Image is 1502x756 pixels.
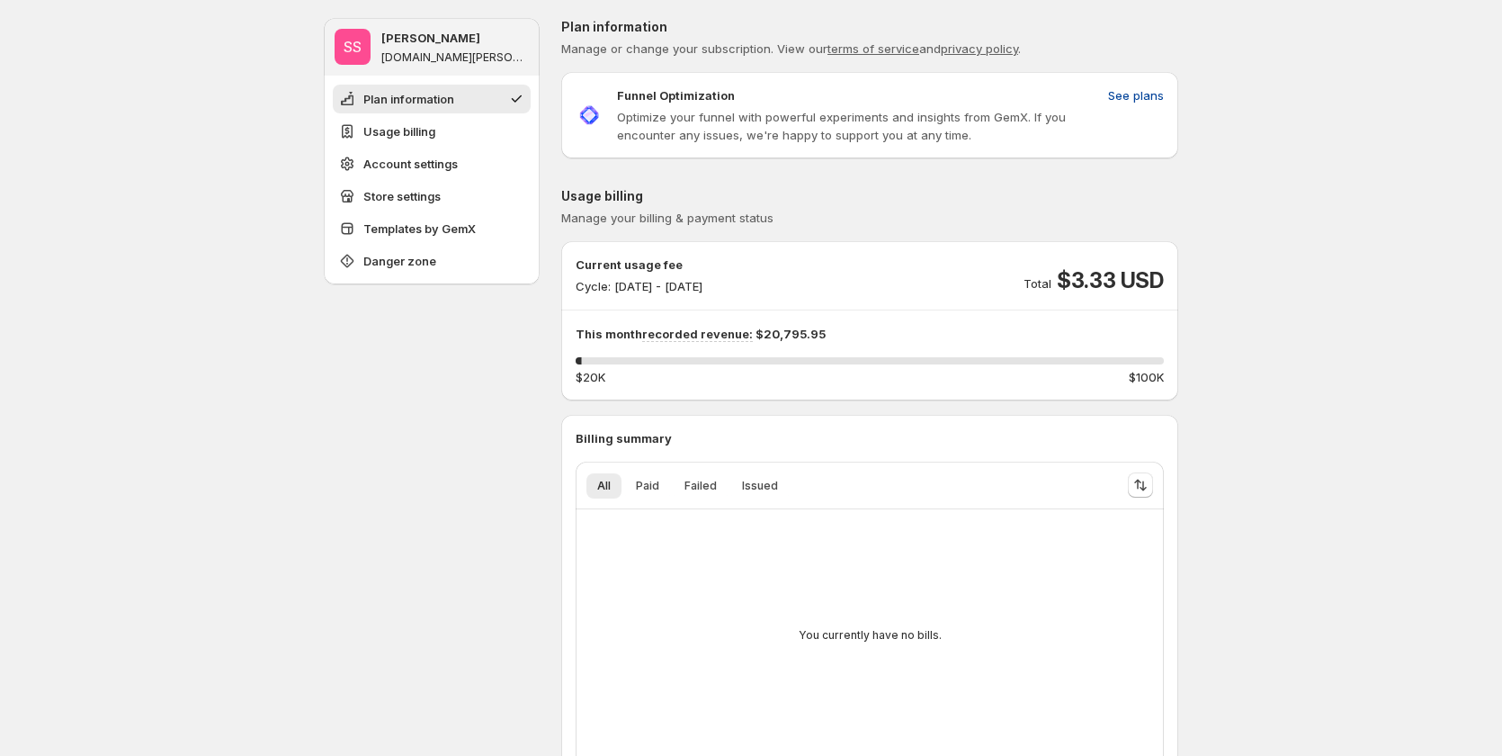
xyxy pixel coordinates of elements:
p: Funnel Optimization [617,86,735,104]
p: Usage billing [561,187,1178,205]
span: Manage or change your subscription. View our and . [561,41,1021,56]
button: Danger zone [333,247,531,275]
p: Billing summary [576,429,1164,447]
span: $20K [576,368,605,386]
p: [PERSON_NAME] [381,29,480,47]
span: See plans [1108,86,1164,104]
span: $100K [1129,368,1164,386]
span: recorded revenue: [642,327,753,342]
span: Danger zone [363,252,436,270]
a: terms of service [827,41,919,56]
span: Templates by GemX [363,220,476,238]
button: Templates by GemX [333,214,531,243]
span: Store settings [363,187,441,205]
span: Sandy Sandy [335,29,371,65]
button: Account settings [333,149,531,178]
p: Current usage fee [576,256,702,274]
text: SS [344,38,362,56]
p: [DOMAIN_NAME][PERSON_NAME] [381,50,529,65]
p: Cycle: [DATE] - [DATE] [576,277,702,295]
span: Plan information [363,90,454,108]
a: privacy policy [941,41,1018,56]
span: Manage your billing & payment status [561,211,773,225]
span: Issued [742,479,778,493]
button: See plans [1097,81,1175,110]
img: Funnel Optimization [576,102,603,129]
p: Optimize your funnel with powerful experiments and insights from GemX. If you encounter any issue... [617,108,1101,144]
button: Usage billing [333,117,531,146]
span: Usage billing [363,122,435,140]
span: $3.33 USD [1057,266,1164,295]
span: All [597,479,611,493]
span: Failed [684,479,717,493]
p: This month $20,795.95 [576,325,1164,343]
button: Sort the results [1128,472,1153,498]
p: Plan information [561,18,1178,36]
span: Account settings [363,155,458,173]
p: You currently have no bills. [799,628,942,643]
span: Paid [636,479,659,493]
p: Total [1024,274,1051,292]
button: Store settings [333,182,531,211]
button: Plan information [333,85,531,113]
